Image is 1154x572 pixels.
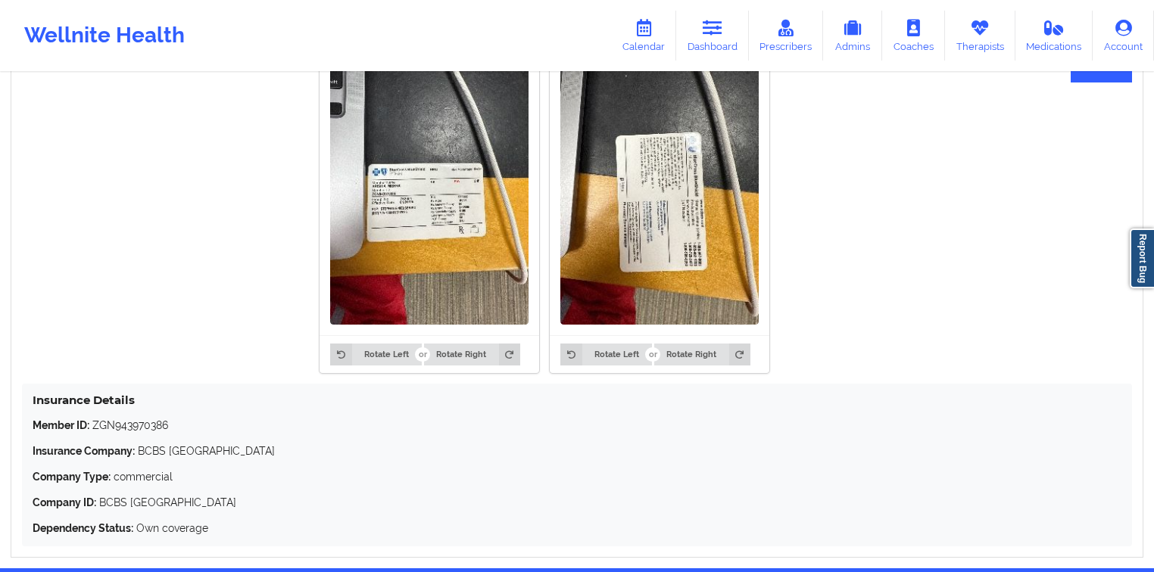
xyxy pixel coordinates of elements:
strong: Dependency Status: [33,522,133,534]
p: ZGN943970386 [33,418,1121,433]
strong: Member ID: [33,419,89,431]
img: Arishia Mishra [330,61,529,325]
strong: Insurance Company: [33,445,135,457]
a: Coaches [882,11,945,61]
a: Report Bug [1130,228,1154,288]
button: Rotate Left [330,344,421,365]
a: Medications [1015,11,1093,61]
strong: Company ID: [33,496,96,508]
a: Calendar [611,11,676,61]
a: Admins [823,11,882,61]
button: Rotate Left [560,344,651,365]
button: Rotate Right [424,344,520,365]
p: BCBS [GEOGRAPHIC_DATA] [33,443,1121,459]
a: Prescribers [749,11,824,61]
a: Therapists [945,11,1015,61]
a: Account [1093,11,1154,61]
h4: Insurance Details [33,393,1121,407]
p: commercial [33,469,1121,484]
p: Own coverage [33,521,1121,536]
p: BCBS [GEOGRAPHIC_DATA] [33,495,1121,510]
strong: Company Type: [33,471,111,483]
button: Rotate Right [654,344,750,365]
img: Arishia Mishra [560,61,759,325]
a: Dashboard [676,11,749,61]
